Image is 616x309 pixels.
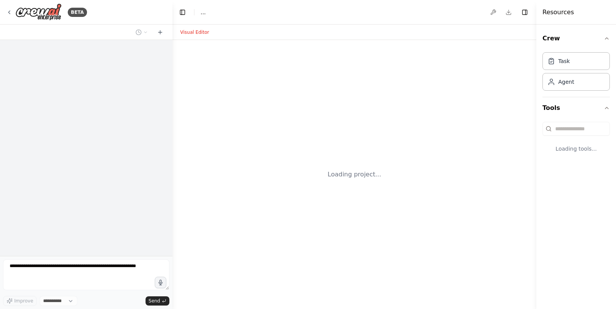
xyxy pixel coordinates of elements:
[149,298,160,304] span: Send
[68,8,87,17] div: BETA
[177,7,188,18] button: Hide left sidebar
[155,277,166,288] button: Click to speak your automation idea
[519,7,530,18] button: Hide right sidebar
[15,3,62,21] img: Logo
[201,8,206,16] nav: breadcrumb
[542,119,610,165] div: Tools
[176,28,214,37] button: Visual Editor
[542,8,574,17] h4: Resources
[146,296,169,306] button: Send
[3,296,37,306] button: Improve
[542,139,610,159] div: Loading tools...
[558,57,570,65] div: Task
[328,170,381,179] div: Loading project...
[154,28,166,37] button: Start a new chat
[201,8,206,16] span: ...
[14,298,33,304] span: Improve
[542,49,610,97] div: Crew
[558,78,574,86] div: Agent
[542,28,610,49] button: Crew
[542,97,610,119] button: Tools
[132,28,151,37] button: Switch to previous chat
